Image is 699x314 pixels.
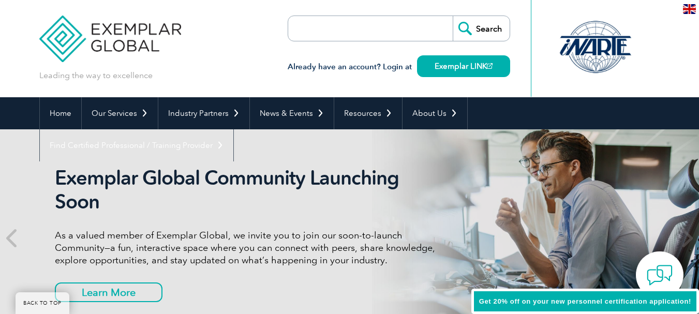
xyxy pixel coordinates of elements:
a: Home [40,97,81,129]
a: Exemplar LINK [417,55,510,77]
p: Leading the way to excellence [39,70,153,81]
input: Search [453,16,510,41]
a: Find Certified Professional / Training Provider [40,129,233,161]
a: Resources [334,97,402,129]
h3: Already have an account? Login at [288,61,510,73]
p: As a valued member of Exemplar Global, we invite you to join our soon-to-launch Community—a fun, ... [55,229,443,266]
a: About Us [403,97,467,129]
a: BACK TO TOP [16,292,69,314]
a: Learn More [55,282,162,302]
img: contact-chat.png [647,262,673,288]
a: Our Services [82,97,158,129]
a: Industry Partners [158,97,249,129]
h2: Exemplar Global Community Launching Soon [55,166,443,214]
img: en [683,4,696,14]
img: open_square.png [487,63,493,69]
a: News & Events [250,97,334,129]
span: Get 20% off on your new personnel certification application! [479,297,691,305]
